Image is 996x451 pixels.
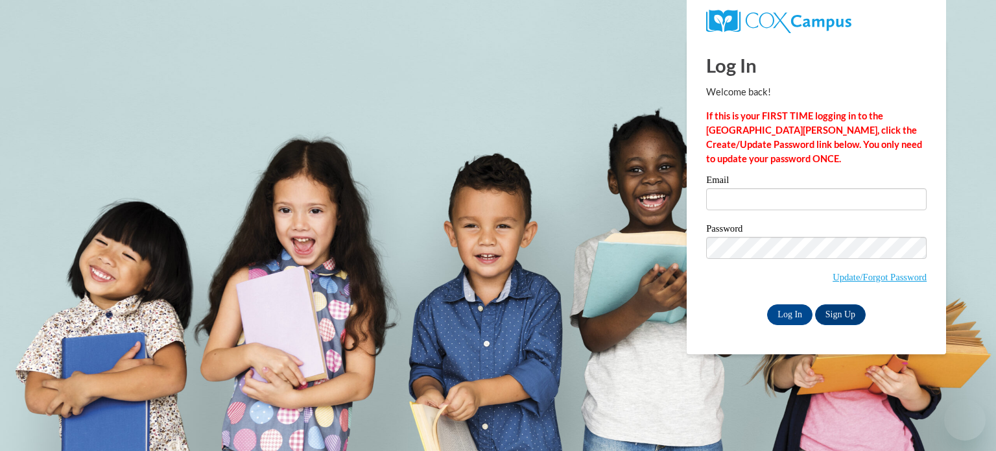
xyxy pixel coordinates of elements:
[706,175,927,188] label: Email
[815,304,866,325] a: Sign Up
[944,399,986,441] iframe: Button to launch messaging window
[767,304,812,325] input: Log In
[706,52,927,79] h1: Log In
[706,110,922,164] strong: If this is your FIRST TIME logging in to the [GEOGRAPHIC_DATA][PERSON_NAME], click the Create/Upd...
[706,85,927,99] p: Welcome back!
[706,10,851,33] img: COX Campus
[706,224,927,237] label: Password
[833,272,927,282] a: Update/Forgot Password
[706,10,927,33] a: COX Campus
